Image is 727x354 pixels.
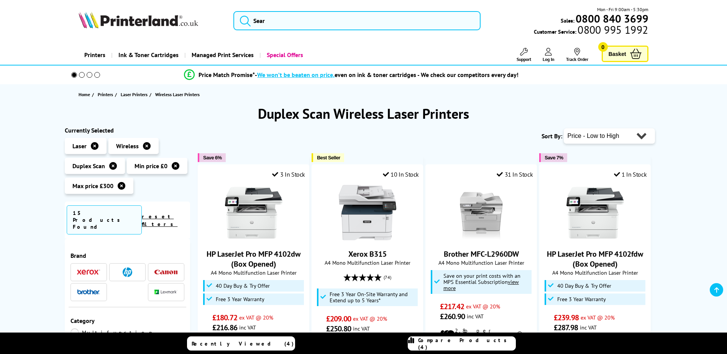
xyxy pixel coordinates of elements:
span: A4 Mono Multifunction Laser Printer [543,269,647,276]
a: Printers [98,90,115,98]
a: Special Offers [259,45,309,65]
img: HP LaserJet Pro MFP 4102fdw (Box Opened) [566,184,624,241]
img: HP LaserJet Pro MFP 4102dw (Box Opened) [225,184,282,241]
span: 0 [598,42,608,52]
a: HP LaserJet Pro MFP 4102fdw (Box Opened) [547,249,643,269]
a: HP LaserJet Pro MFP 4102fdw (Box Opened) [566,235,624,243]
span: Best Seller [317,155,340,161]
a: reset filters [142,213,177,228]
div: - even on ink & toner cartridges - We check our competitors every day! [255,71,519,79]
u: view more [443,278,519,292]
a: Managed Print Services [184,45,259,65]
button: Best Seller [312,153,344,162]
a: Log In [543,48,555,62]
span: Log In [543,56,555,62]
span: Sort By: [542,132,562,140]
a: Lexmark [154,287,177,297]
span: A4 Mono Multifunction Laser Printer [316,259,419,266]
a: 0800 840 3699 [574,15,648,22]
span: 15 Products Found [67,205,142,234]
input: Sear [233,11,481,30]
button: Save 7% [539,153,567,162]
span: £217.42 [440,302,464,311]
span: (74) [384,270,391,285]
a: Multifunction [71,328,154,337]
span: £239.98 [554,313,579,323]
a: Canon [154,267,177,277]
span: ex VAT @ 20% [466,303,500,310]
a: Basket 0 [602,46,648,62]
li: modal_Promise [61,68,642,82]
a: Compare Products (4) [408,336,516,351]
span: £180.72 [212,313,237,323]
span: £250.80 [326,324,351,334]
img: HP [123,267,132,277]
a: Xerox [77,267,100,277]
b: 0800 840 3699 [576,11,648,26]
img: Lexmark [154,290,177,294]
button: Save 6% [198,153,225,162]
span: Max price £300 [72,182,113,190]
span: ex VAT @ 20% [581,314,615,321]
a: HP LaserJet Pro MFP 4102dw (Box Opened) [207,249,300,269]
span: Sales: [561,17,574,24]
a: Printerland Logo [79,11,224,30]
span: Recently Viewed (4) [192,340,294,347]
span: Min price £0 [135,162,167,170]
span: £260.90 [440,311,465,321]
a: Ink & Toner Cartridges [111,45,184,65]
div: Currently Selected [65,126,190,134]
span: £209.00 [326,314,351,324]
a: Xerox B315 [339,235,396,243]
span: A4 Mono Multifunction Laser Printer [202,269,305,276]
a: Support [517,48,531,62]
span: Printers [98,90,113,98]
div: 10 In Stock [383,170,419,178]
a: Track Order [566,48,588,62]
span: Wireless [116,142,139,150]
span: Wireless Laser Printers [155,92,200,97]
a: Brother [77,287,100,297]
span: Support [517,56,531,62]
a: Brother MFC-L2960DW [444,249,519,259]
img: Brother [77,289,100,295]
span: £287.98 [554,323,578,333]
h1: Duplex Scan Wireless Laser Printers [65,105,663,123]
a: Printers [79,45,111,65]
span: Price Match Promise* [199,71,255,79]
span: Laser Printers [121,90,148,98]
div: 1 In Stock [614,170,647,178]
span: Ink & Toner Cartridges [118,45,179,65]
span: inc VAT [467,313,484,320]
img: Brother MFC-L2960DW [453,184,510,241]
a: HP [116,267,139,277]
div: 3 In Stock [272,170,305,178]
span: Save 6% [203,155,222,161]
span: inc VAT [353,325,370,332]
span: Basket [609,49,626,59]
span: £216.86 [212,323,237,333]
img: Xerox [77,269,100,275]
span: inc VAT [580,324,597,331]
li: 2.8p per mono page [440,327,522,341]
span: Compare Products (4) [418,337,515,351]
span: 0800 995 1992 [576,26,648,33]
img: Printerland Logo [79,11,198,28]
a: Xerox B315 [348,249,387,259]
span: 40 Day Buy & Try Offer [216,283,270,289]
span: ex VAT @ 20% [239,314,273,321]
span: ex VAT @ 20% [353,315,387,322]
span: Laser [72,142,87,150]
div: Brand [71,252,185,259]
span: Free 3 Year Warranty [216,296,264,302]
a: Brother MFC-L2960DW [453,235,510,243]
div: 31 In Stock [497,170,533,178]
span: A4 Mono Multifunction Laser Printer [430,259,533,266]
a: HP LaserJet Pro MFP 4102dw (Box Opened) [225,235,282,243]
span: Customer Service: [534,26,648,35]
span: Save on your print costs with an MPS Essential Subscription [443,272,520,292]
span: 40 Day Buy & Try Offer [557,283,611,289]
span: Save 7% [545,155,563,161]
span: We won’t be beaten on price, [257,71,335,79]
span: Duplex Scan [72,162,105,170]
